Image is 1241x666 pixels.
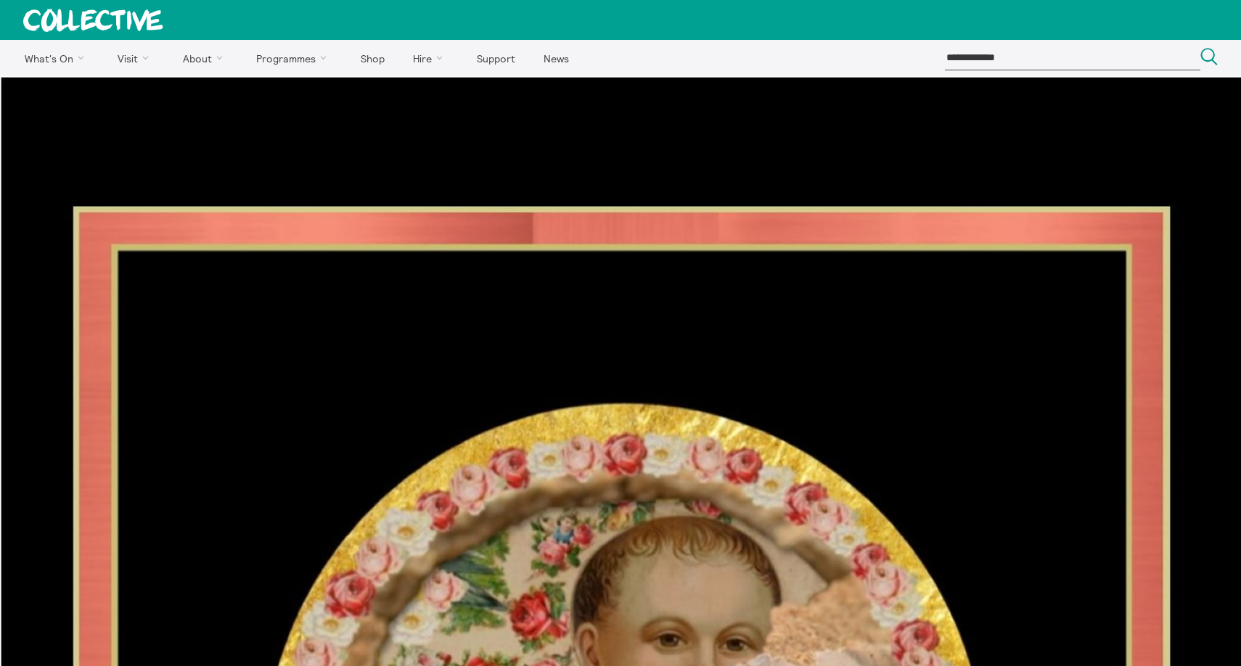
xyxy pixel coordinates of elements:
[12,40,102,76] a: What's On
[464,40,528,76] a: Support
[401,40,462,76] a: Hire
[170,40,241,76] a: About
[348,40,397,76] a: Shop
[531,40,581,76] a: News
[105,40,168,76] a: Visit
[244,40,345,76] a: Programmes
